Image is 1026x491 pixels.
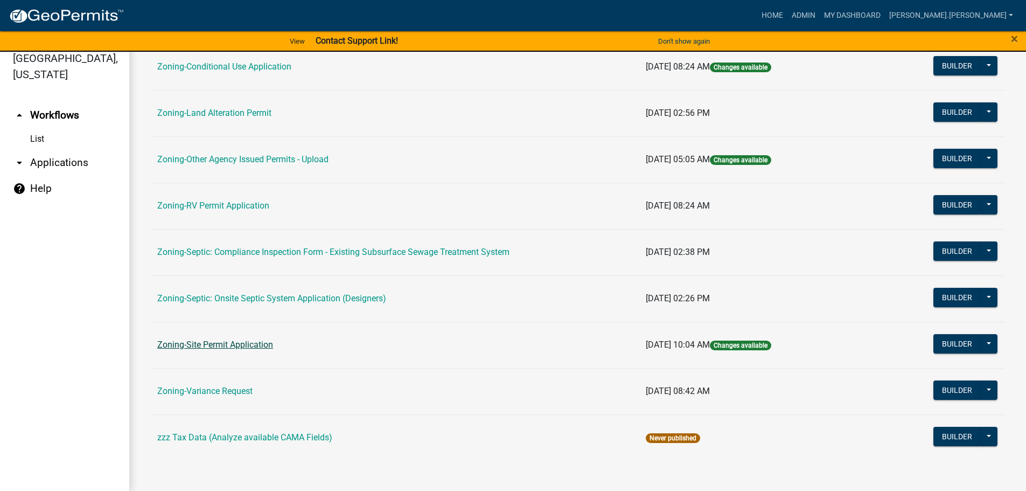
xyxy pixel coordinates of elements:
button: Builder [933,102,981,122]
a: My Dashboard [820,5,885,26]
a: Home [757,5,787,26]
span: [DATE] 08:42 AM [646,386,710,396]
a: Zoning-Land Alteration Permit [157,108,271,118]
button: Builder [933,241,981,261]
strong: Contact Support Link! [316,36,398,46]
span: [DATE] 10:04 AM [646,340,710,350]
button: Builder [933,56,981,75]
a: Zoning-Septic: Onsite Septic System Application (Designers) [157,293,386,303]
a: Zoning-Site Permit Application [157,340,273,350]
span: Changes available [710,155,771,165]
button: Close [1011,32,1018,45]
button: Builder [933,381,981,400]
span: [DATE] 08:24 AM [646,200,710,211]
span: Changes available [710,63,771,72]
a: Zoning-RV Permit Application [157,200,269,211]
button: Builder [933,334,981,354]
a: View [285,32,309,50]
i: help [13,182,26,195]
a: [PERSON_NAME].[PERSON_NAME] [885,5,1017,26]
button: Builder [933,149,981,168]
span: Never published [646,433,700,443]
span: Changes available [710,341,771,350]
span: [DATE] 02:38 PM [646,247,710,257]
button: Builder [933,427,981,446]
span: [DATE] 05:05 AM [646,154,710,164]
i: arrow_drop_up [13,109,26,122]
a: zzz Tax Data (Analyze available CAMA Fields) [157,432,332,442]
button: Don't show again [654,32,714,50]
span: × [1011,31,1018,46]
a: Zoning-Other Agency Issued Permits - Upload [157,154,329,164]
a: Zoning-Variance Request [157,386,253,396]
a: Zoning-Septic: Compliance Inspection Form - Existing Subsurface Sewage Treatment System [157,247,509,257]
a: Zoning-Conditional Use Application [157,61,291,72]
span: [DATE] 02:56 PM [646,108,710,118]
button: Builder [933,195,981,215]
a: Admin [787,5,820,26]
span: [DATE] 08:24 AM [646,61,710,72]
i: arrow_drop_down [13,156,26,169]
span: [DATE] 02:26 PM [646,293,710,303]
button: Builder [933,288,981,307]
